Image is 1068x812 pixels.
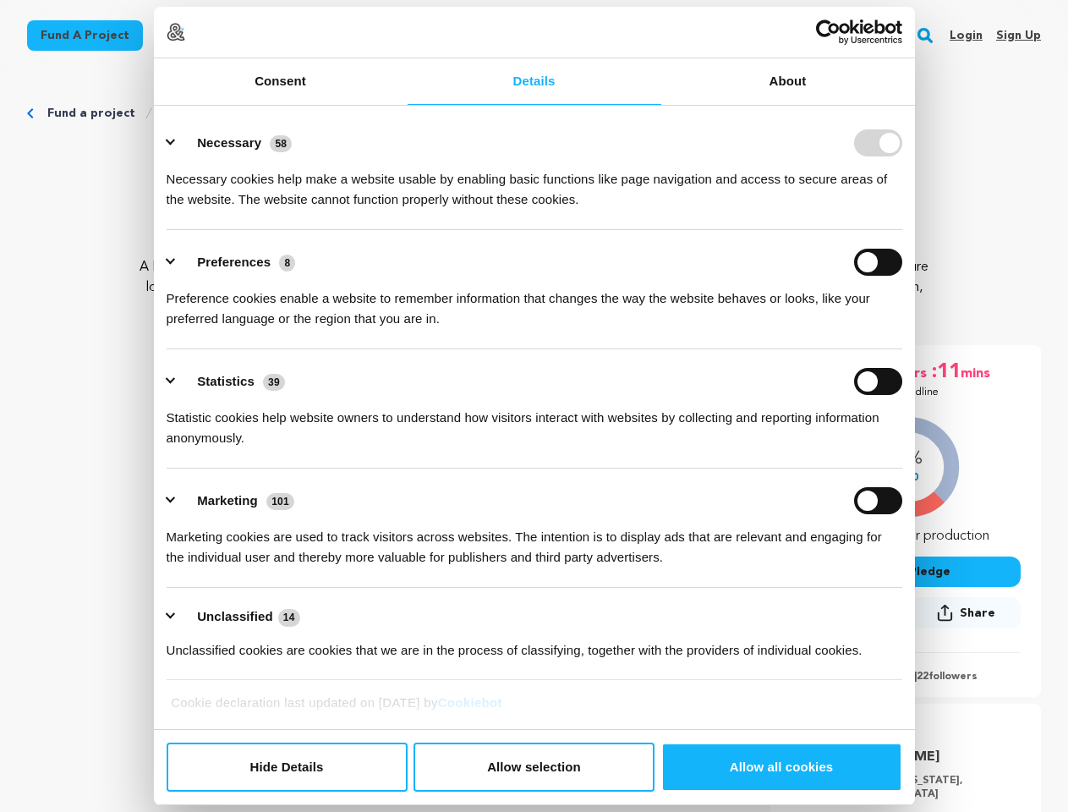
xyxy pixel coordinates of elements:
[167,129,303,156] button: Necessary (58)
[906,359,930,386] span: hrs
[167,395,902,448] div: Statistic cookies help website owners to understand how visitors interact with websites by collec...
[911,597,1021,635] span: Share
[154,58,408,105] a: Consent
[167,743,408,792] button: Hide Details
[167,156,902,210] div: Necessary cookies help make a website usable by enabling basic functions like page navigation and...
[996,22,1041,49] a: Sign up
[825,774,1010,801] p: 1 Campaigns | [US_STATE], [GEOGRAPHIC_DATA]
[167,606,310,628] button: Unclassified (14)
[270,135,292,152] span: 58
[414,743,654,792] button: Allow selection
[167,249,306,276] button: Preferences (8)
[158,693,910,726] div: Cookie declaration last updated on [DATE] by
[167,487,305,514] button: Marketing (101)
[197,374,255,388] label: Statistics
[167,368,296,395] button: Statistics (39)
[930,359,961,386] span: :11
[661,58,915,105] a: About
[911,597,1021,628] button: Share
[278,609,300,626] span: 14
[197,135,261,150] label: Necessary
[754,19,902,45] a: Usercentrics Cookiebot - opens in a new window
[263,374,285,391] span: 39
[167,628,902,661] div: Unclassified cookies are cookies that we are in the process of classifying, together with the pro...
[279,255,295,272] span: 8
[950,22,983,49] a: Login
[825,747,1010,767] a: Goto Yanely Castellanos profile
[27,203,1041,223] p: [GEOGRAPHIC_DATA], [US_STATE] | Film Short
[47,105,135,122] a: Fund a project
[27,149,1041,189] p: A Dealer's Burden
[197,255,271,269] label: Preferences
[27,223,1041,244] p: [DEMOGRAPHIC_DATA], Romance
[27,105,1041,122] div: Breadcrumb
[960,605,995,622] span: Share
[438,695,502,710] a: Cookiebot
[917,672,928,682] span: 22
[129,257,939,318] p: A Dealer's Burden presents the story of a young clairvoyant who does a tarot reading with a despo...
[266,493,294,510] span: 101
[661,743,902,792] button: Allow all cookies
[27,20,143,51] a: Fund a project
[167,23,185,41] img: logo
[167,514,902,568] div: Marketing cookies are used to track visitors across websites. The intention is to display ads tha...
[197,493,258,507] label: Marketing
[167,276,902,329] div: Preference cookies enable a website to remember information that changes the way the website beha...
[961,359,994,386] span: mins
[408,58,661,105] a: Details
